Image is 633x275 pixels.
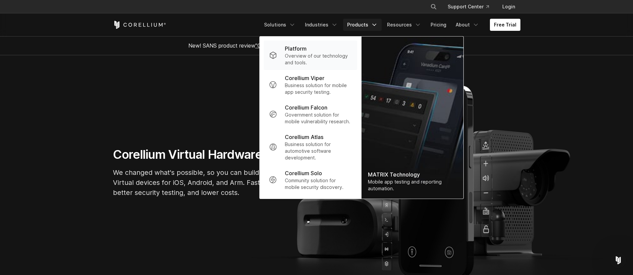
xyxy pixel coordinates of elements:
[428,1,440,13] button: Search
[260,19,300,31] a: Solutions
[113,21,166,29] a: Corellium Home
[427,19,450,31] a: Pricing
[361,37,463,199] a: MATRIX Technology Mobile app testing and reporting automation.
[442,1,494,13] a: Support Center
[255,42,410,49] a: "Collaborative Mobile App Security Development and Analysis"
[113,167,314,198] p: We changed what's possible, so you can build what's next. Virtual devices for iOS, Android, and A...
[368,179,456,192] div: Mobile app testing and reporting automation.
[490,19,520,31] a: Free Trial
[383,19,425,31] a: Resources
[422,1,520,13] div: Navigation Menu
[263,41,357,70] a: Platform Overview of our technology and tools.
[113,147,314,162] h1: Corellium Virtual Hardware
[263,70,357,99] a: Corellium Viper Business solution for mobile app security testing.
[343,19,382,31] a: Products
[610,252,626,268] iframe: Intercom live chat
[285,53,352,66] p: Overview of our technology and tools.
[285,112,352,125] p: Government solution for mobile vulnerability research.
[285,82,352,95] p: Business solution for mobile app security testing.
[285,74,324,82] p: Corellium Viper
[361,37,463,199] img: Matrix_WebNav_1x
[260,19,520,31] div: Navigation Menu
[285,45,307,53] p: Platform
[285,133,323,141] p: Corellium Atlas
[285,177,352,191] p: Community solution for mobile security discovery.
[263,99,357,129] a: Corellium Falcon Government solution for mobile vulnerability research.
[452,19,483,31] a: About
[368,170,456,179] div: MATRIX Technology
[263,129,357,165] a: Corellium Atlas Business solution for automotive software development.
[285,104,327,112] p: Corellium Falcon
[497,1,520,13] a: Login
[301,19,342,31] a: Industries
[285,141,352,161] p: Business solution for automotive software development.
[263,165,357,195] a: Corellium Solo Community solution for mobile security discovery.
[285,169,322,177] p: Corellium Solo
[188,42,445,49] span: New! SANS product review now available.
